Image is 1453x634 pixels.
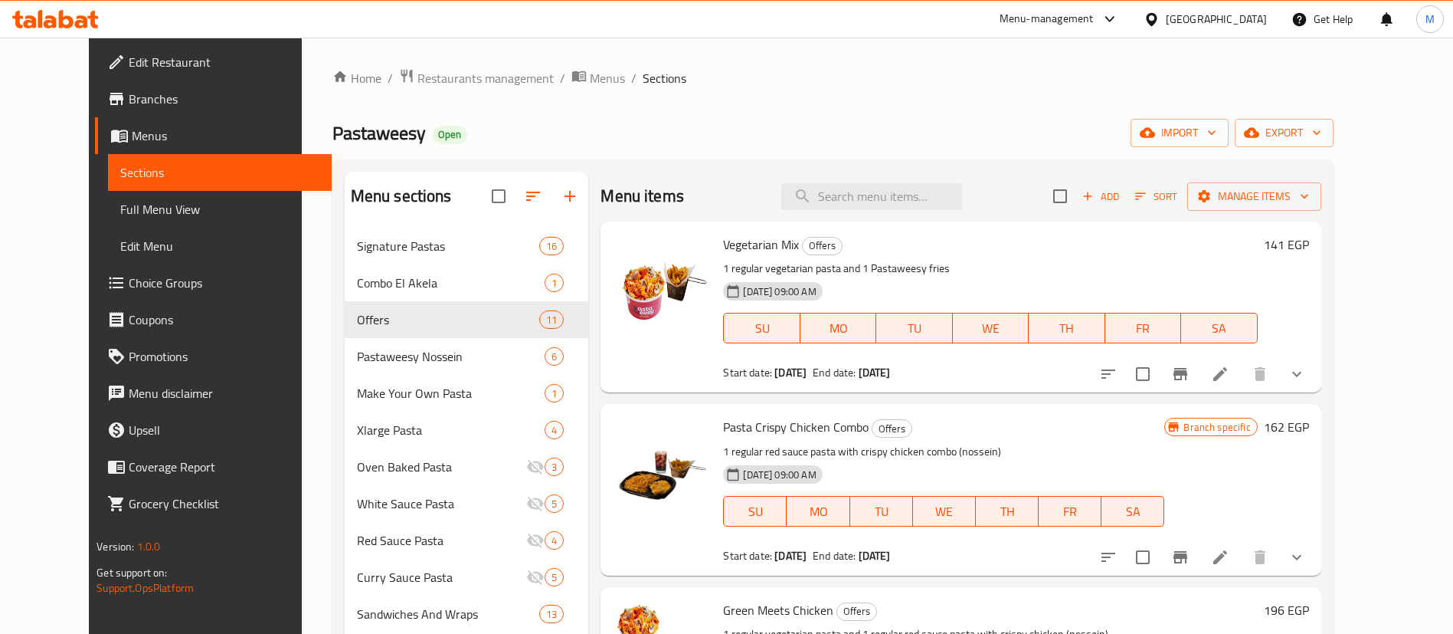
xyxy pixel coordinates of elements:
[108,228,332,264] a: Edit Menu
[120,200,319,218] span: Full Menu View
[631,69,637,87] li: /
[95,44,332,80] a: Edit Restaurant
[802,237,843,255] div: Offers
[545,460,563,475] span: 3
[539,237,564,255] div: items
[723,313,800,343] button: SU
[1143,123,1216,143] span: import
[807,317,870,340] span: MO
[526,494,545,513] svg: Inactive section
[357,310,539,329] span: Offers
[137,537,161,557] span: 1.0.0
[540,239,563,254] span: 16
[872,420,911,438] span: Offers
[95,375,332,412] a: Menu disclaimer
[539,605,564,623] div: items
[357,384,545,402] span: Make Your Own Pasta
[859,363,891,383] b: [DATE]
[1127,358,1159,390] span: Select to update
[95,264,332,301] a: Choice Groups
[95,80,332,117] a: Branches
[526,531,545,550] svg: Inactive section
[545,423,563,438] span: 4
[1288,365,1306,383] svg: Show Choices
[545,458,564,476] div: items
[872,419,912,438] div: Offers
[357,494,527,513] span: White Sauce Pasta
[919,501,970,523] span: WE
[357,531,527,550] span: Red Sauce Pasta
[108,191,332,228] a: Full Menu View
[1029,313,1104,343] button: TH
[120,237,319,255] span: Edit Menu
[913,496,976,527] button: WE
[545,386,563,401] span: 1
[737,284,822,299] span: [DATE] 09:00 AM
[730,501,780,523] span: SU
[1264,234,1309,255] h6: 141 EGP
[357,237,539,255] span: Signature Pastas
[95,117,332,154] a: Menus
[551,178,588,215] button: Add section
[357,605,539,623] span: Sandwiches And Wraps
[1288,548,1306,567] svg: Show Choices
[1187,182,1321,211] button: Manage items
[545,497,563,511] span: 5
[357,274,545,292] span: Combo El Akela
[129,494,319,513] span: Grocery Checklist
[1242,356,1278,393] button: delete
[545,534,563,548] span: 4
[345,301,589,338] div: Offers11
[876,313,952,343] button: TU
[540,607,563,622] span: 13
[836,603,877,621] div: Offers
[1127,541,1159,573] span: Select to update
[1080,188,1121,205] span: Add
[357,458,527,476] span: Oven Baked Pasta
[856,501,907,523] span: TU
[571,68,625,88] a: Menus
[129,53,319,71] span: Edit Restaurant
[129,384,319,402] span: Menu disclaimer
[332,116,426,150] span: Pastaweesy
[723,546,772,566] span: Start date:
[95,448,332,485] a: Coverage Report
[1278,356,1315,393] button: show more
[108,154,332,191] a: Sections
[1181,313,1257,343] button: SA
[1045,501,1095,523] span: FR
[723,442,1164,462] p: 1 regular red sauce pasta with crispy chicken combo (nossein)
[813,546,856,566] span: End date:
[357,421,545,439] span: Xlarge Pasta
[560,69,565,87] li: /
[643,69,686,87] span: Sections
[1166,11,1267,28] div: [GEOGRAPHIC_DATA]
[432,126,467,144] div: Open
[345,485,589,522] div: White Sauce Pasta5
[345,412,589,448] div: Xlarge Pasta4
[132,126,319,145] span: Menus
[1162,539,1199,576] button: Branch-specific-item
[850,496,913,527] button: TU
[813,363,856,383] span: End date:
[837,603,876,620] span: Offers
[345,522,589,559] div: Red Sauce Pasta4
[1177,420,1256,435] span: Branch specific
[1264,600,1309,621] h6: 196 EGP
[1131,119,1229,147] button: import
[1039,496,1101,527] button: FR
[545,274,564,292] div: items
[781,183,962,210] input: search
[95,485,332,522] a: Grocery Checklist
[345,338,589,375] div: Pastaweesy Nossein6
[1125,185,1187,209] span: Sort items
[1111,317,1175,340] span: FR
[1211,365,1229,383] a: Edit menu item
[129,421,319,439] span: Upsell
[545,568,564,586] div: items
[129,90,319,108] span: Branches
[953,313,1029,343] button: WE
